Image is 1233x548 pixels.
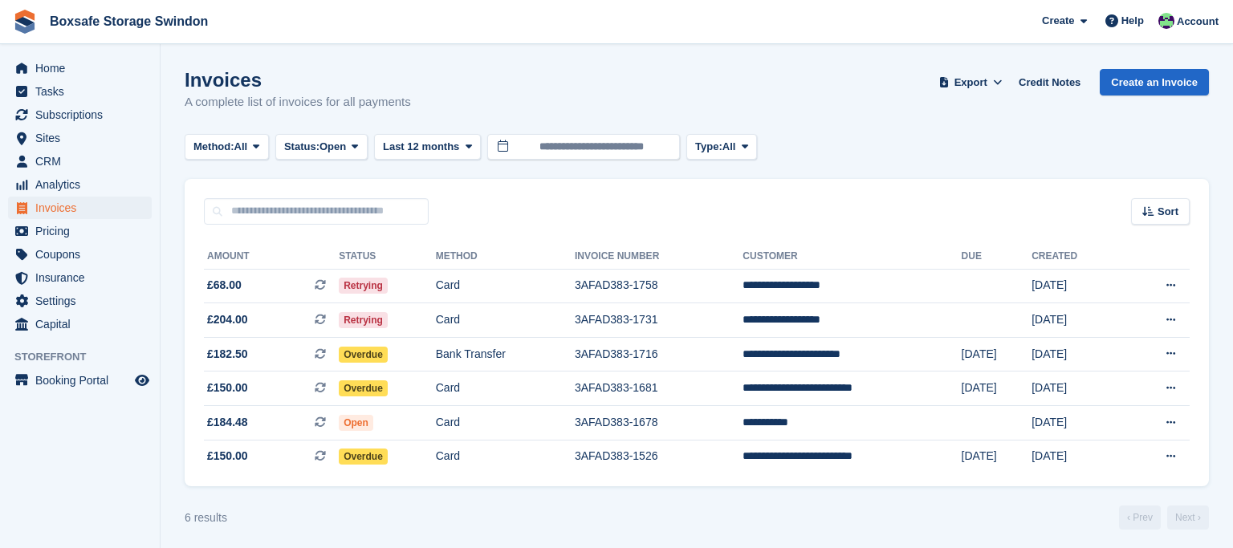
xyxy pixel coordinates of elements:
nav: Page [1116,505,1212,530]
img: Kim Virabi [1158,13,1174,29]
button: Type: All [686,134,757,160]
a: menu [8,197,152,219]
span: Insurance [35,266,132,289]
a: menu [8,80,152,103]
td: Card [436,269,575,303]
th: Due [962,244,1032,270]
a: Preview store [132,371,152,390]
a: menu [8,104,152,126]
th: Method [436,244,575,270]
span: Home [35,57,132,79]
h1: Invoices [185,69,411,91]
span: £150.00 [207,380,248,396]
td: [DATE] [962,371,1032,406]
span: Settings [35,290,132,312]
a: Credit Notes [1012,69,1087,95]
td: [DATE] [1032,303,1123,338]
button: Method: All [185,134,269,160]
a: Previous [1119,505,1161,530]
span: Analytics [35,173,132,196]
th: Invoice Number [575,244,743,270]
span: Status: [284,139,319,155]
button: Last 12 months [374,134,481,160]
p: A complete list of invoices for all payments [185,93,411,112]
td: [DATE] [1032,269,1123,303]
a: menu [8,290,152,312]
span: Retrying [339,312,388,328]
span: CRM [35,150,132,173]
span: Coupons [35,243,132,266]
td: 3AFAD383-1526 [575,440,743,473]
td: 3AFAD383-1716 [575,337,743,371]
span: £182.50 [207,346,248,363]
td: 3AFAD383-1758 [575,269,743,303]
td: [DATE] [1032,406,1123,440]
th: Amount [204,244,339,270]
td: 3AFAD383-1678 [575,406,743,440]
td: Card [436,303,575,338]
span: Sites [35,127,132,149]
th: Status [339,244,436,270]
th: Customer [743,244,961,270]
img: stora-icon-8386f47178a22dfd0bd8f6a31ec36ba5ce8667c1dd55bd0f319d3a0aa187defe.svg [13,10,37,34]
span: All [234,139,248,155]
td: [DATE] [962,337,1032,371]
a: menu [8,313,152,335]
a: menu [8,266,152,289]
a: menu [8,57,152,79]
th: Created [1032,244,1123,270]
span: Method: [193,139,234,155]
td: 3AFAD383-1731 [575,303,743,338]
a: menu [8,127,152,149]
td: 3AFAD383-1681 [575,371,743,406]
button: Status: Open [275,134,368,160]
span: £68.00 [207,277,242,294]
span: Retrying [339,278,388,294]
span: £150.00 [207,448,248,465]
span: Export [954,75,987,91]
td: [DATE] [962,440,1032,473]
button: Export [935,69,1006,95]
a: menu [8,369,152,392]
span: Open [339,415,373,431]
span: Invoices [35,197,132,219]
span: £184.48 [207,414,248,431]
span: All [722,139,736,155]
td: Card [436,371,575,406]
span: Help [1121,13,1144,29]
span: £204.00 [207,311,248,328]
span: Booking Portal [35,369,132,392]
a: menu [8,173,152,196]
span: Tasks [35,80,132,103]
td: [DATE] [1032,440,1123,473]
td: Bank Transfer [436,337,575,371]
a: menu [8,150,152,173]
span: Account [1177,14,1219,30]
span: Subscriptions [35,104,132,126]
span: Overdue [339,347,388,363]
td: Card [436,406,575,440]
span: Capital [35,313,132,335]
span: Open [319,139,346,155]
a: menu [8,243,152,266]
span: Pricing [35,220,132,242]
div: 6 results [185,509,227,526]
span: Sort [1158,204,1178,220]
a: Next [1167,505,1209,530]
a: menu [8,220,152,242]
a: Boxsafe Storage Swindon [43,8,214,35]
span: Create [1042,13,1074,29]
span: Storefront [14,349,160,365]
span: Overdue [339,449,388,465]
td: Card [436,440,575,473]
span: Last 12 months [383,139,459,155]
td: [DATE] [1032,337,1123,371]
a: Create an Invoice [1100,69,1209,95]
span: Overdue [339,380,388,396]
span: Type: [695,139,722,155]
td: [DATE] [1032,371,1123,406]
